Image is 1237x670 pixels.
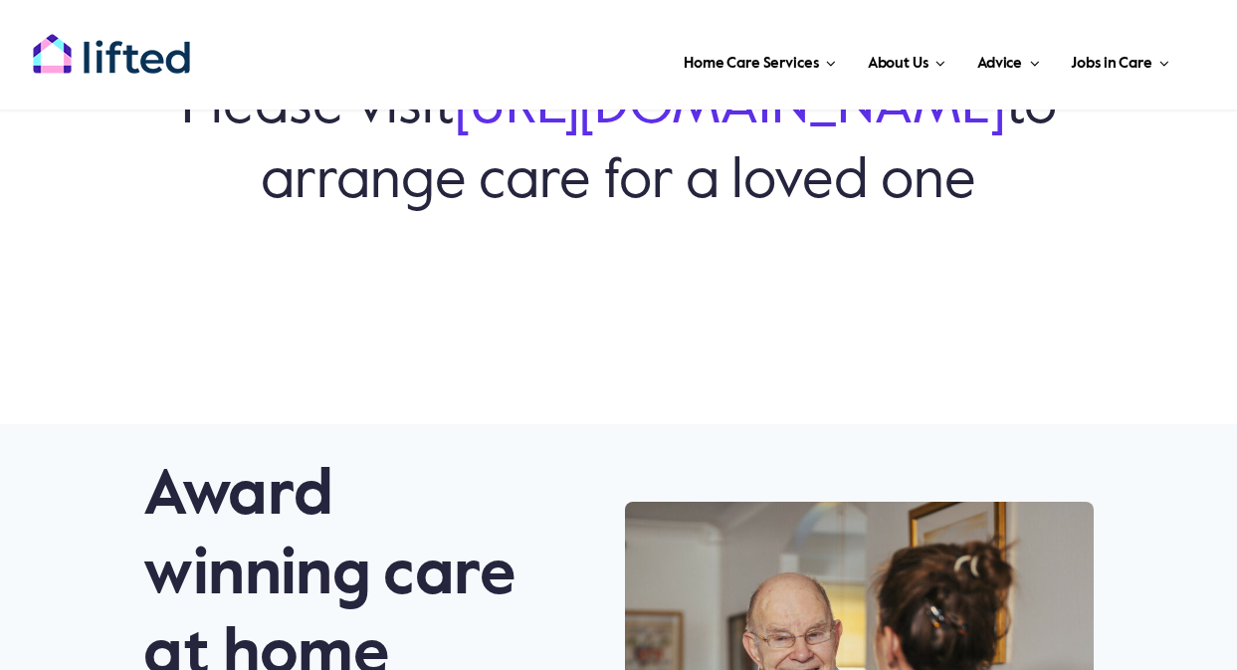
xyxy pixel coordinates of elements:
a: Home Care Services [678,30,842,90]
a: Advice [971,30,1045,90]
a: [URL][DOMAIN_NAME] [455,80,1005,135]
span: Jobs in Care [1071,48,1151,80]
a: lifted-logo [32,33,191,53]
a: Jobs in Care [1065,30,1175,90]
span: About Us [868,48,928,80]
a: About Us [862,30,951,90]
span: Advice [977,48,1022,80]
span: Home Care Services [684,48,818,80]
nav: Main Menu [231,30,1175,90]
